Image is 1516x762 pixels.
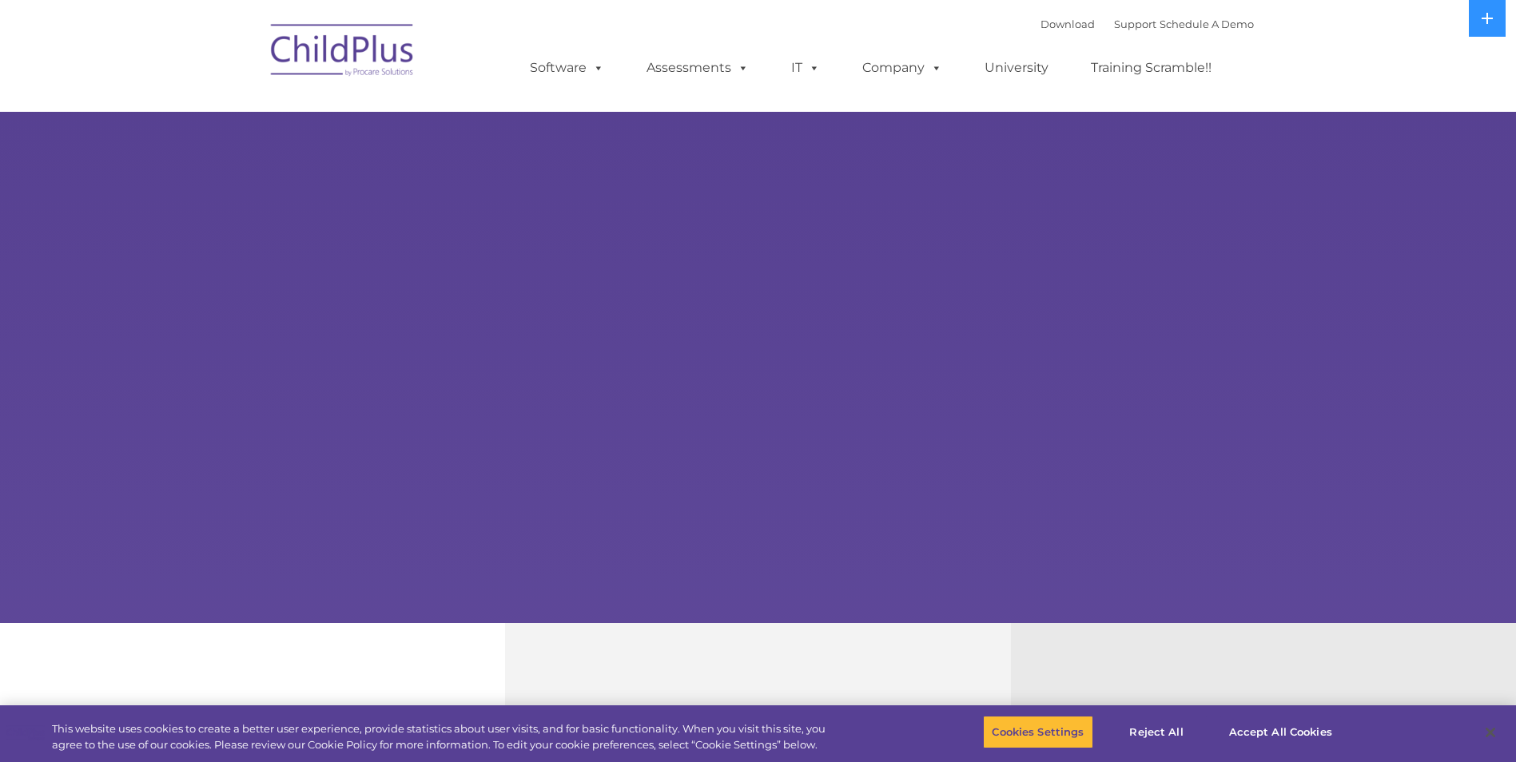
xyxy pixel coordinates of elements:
[1041,18,1095,30] a: Download
[514,52,620,84] a: Software
[1160,18,1254,30] a: Schedule A Demo
[52,721,834,752] div: This website uses cookies to create a better user experience, provide statistics about user visit...
[846,52,958,84] a: Company
[631,52,765,84] a: Assessments
[1473,715,1508,750] button: Close
[983,716,1092,749] button: Cookies Settings
[1107,716,1207,749] button: Reject All
[1075,52,1228,84] a: Training Scramble!!
[1041,18,1254,30] font: |
[1220,716,1341,749] button: Accept All Cookies
[1114,18,1156,30] a: Support
[263,13,423,93] img: ChildPlus by Procare Solutions
[969,52,1064,84] a: University
[775,52,836,84] a: IT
